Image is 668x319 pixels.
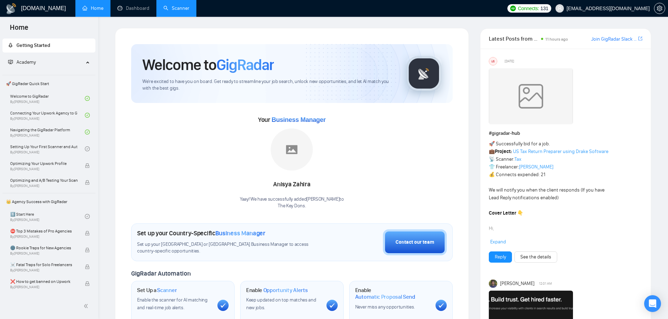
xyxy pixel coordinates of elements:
[85,231,90,236] span: lock
[513,148,608,154] a: US Tax Return Preparer using Drake Software
[10,261,77,268] span: ☠️ Fatal Traps for Solo Freelancers
[10,251,77,256] span: By [PERSON_NAME]
[355,293,415,300] span: Automatic Proposal Send
[3,195,95,209] span: 👑 Agency Success with GigRadar
[10,235,77,239] span: By [PERSON_NAME]
[638,36,642,41] span: export
[10,167,77,171] span: By [PERSON_NAME]
[240,196,344,209] div: Yaay! We have successfully added [PERSON_NAME] to
[10,285,77,289] span: By [PERSON_NAME]
[495,253,506,261] a: Reply
[8,43,13,48] span: rocket
[540,5,548,12] span: 131
[6,3,17,14] img: logo
[85,163,90,168] span: lock
[10,160,77,167] span: Optimizing Your Upwork Profile
[240,203,344,209] p: The Key Dons .
[157,287,177,294] span: Scanner
[85,180,90,185] span: lock
[137,297,208,311] span: Enable the scanner for AI matching and real-time job alerts.
[495,148,512,154] strong: Project:
[591,35,637,43] a: Join GigRadar Slack Community
[82,5,103,11] a: homeHome
[142,55,274,74] h1: Welcome to
[216,55,274,74] span: GigRadar
[10,209,85,224] a: 1️⃣ Start HereBy[PERSON_NAME]
[644,295,661,312] div: Open Intercom Messenger
[489,251,512,263] button: Reply
[10,184,77,188] span: By [PERSON_NAME]
[10,108,85,123] a: Connecting Your Upwork Agency to GigRadarBy[PERSON_NAME]
[557,6,562,11] span: user
[489,34,539,43] span: Latest Posts from the GigRadar Community
[355,287,430,300] h1: Enable
[163,5,189,11] a: searchScanner
[10,278,77,285] span: ❌ How to get banned on Upwork
[117,5,149,11] a: dashboardDashboard
[355,304,415,310] span: Never miss any opportunities.
[514,156,521,162] a: Tax
[85,248,90,252] span: lock
[85,281,90,286] span: lock
[85,96,90,101] span: check-circle
[518,5,539,12] span: Connects:
[510,6,516,11] img: upwork-logo.png
[271,116,325,123] span: Business Manager
[10,268,77,272] span: By [PERSON_NAME]
[519,164,553,170] a: [PERSON_NAME]
[258,116,326,124] span: Your
[85,264,90,269] span: lock
[654,6,665,11] span: setting
[520,253,551,261] a: See the details
[638,35,642,42] a: export
[8,59,36,65] span: Academy
[215,229,265,237] span: Business Manager
[654,3,665,14] button: setting
[16,42,50,48] span: Getting Started
[545,37,568,42] span: 11 hours ago
[85,113,90,118] span: check-circle
[240,179,344,190] div: Anisya Zahira
[246,287,308,294] h1: Enable
[4,22,34,37] span: Home
[489,68,573,124] img: weqQh+iSagEgQAAAABJRU5ErkJggg==
[489,210,523,216] strong: Cover Letter 👇
[10,124,85,140] a: Navigating the GigRadar PlatformBy[PERSON_NAME]
[3,77,95,91] span: 🚀 GigRadar Quick Start
[85,214,90,219] span: check-circle
[271,129,313,171] img: placeholder.png
[396,238,434,246] div: Contact our team
[489,279,497,288] img: Toby Fox-Mason
[131,270,190,277] span: GigRadar Automation
[85,130,90,134] span: check-circle
[246,297,316,311] span: Keep updated on top matches and new jobs.
[489,57,497,65] div: US
[10,244,77,251] span: 🌚 Rookie Traps for New Agencies
[137,241,323,255] span: Set up your [GEOGRAPHIC_DATA] or [GEOGRAPHIC_DATA] Business Manager to access country-specific op...
[10,141,85,157] a: Setting Up Your First Scanner and Auto-BidderBy[PERSON_NAME]
[383,229,447,255] button: Contact our team
[2,39,95,53] li: Getting Started
[137,287,177,294] h1: Set Up a
[10,91,85,106] a: Welcome to GigRadarBy[PERSON_NAME]
[83,303,90,310] span: double-left
[489,130,642,137] h1: # gigradar-hub
[263,287,308,294] span: Opportunity Alerts
[500,280,534,287] span: [PERSON_NAME]
[10,177,77,184] span: Optimizing and A/B Testing Your Scanner for Better Results
[514,251,557,263] button: See the details
[142,78,395,92] span: We're excited to have you on board. Get ready to streamline your job search, unlock new opportuni...
[490,239,506,245] span: Expand
[8,60,13,64] span: fund-projection-screen
[16,59,36,65] span: Academy
[10,228,77,235] span: ⛔ Top 3 Mistakes of Pro Agencies
[539,280,552,287] span: 12:01 AM
[137,229,265,237] h1: Set up your Country-Specific
[85,146,90,151] span: check-circle
[406,56,441,91] img: gigradar-logo.png
[654,6,665,11] a: setting
[505,58,514,64] span: [DATE]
